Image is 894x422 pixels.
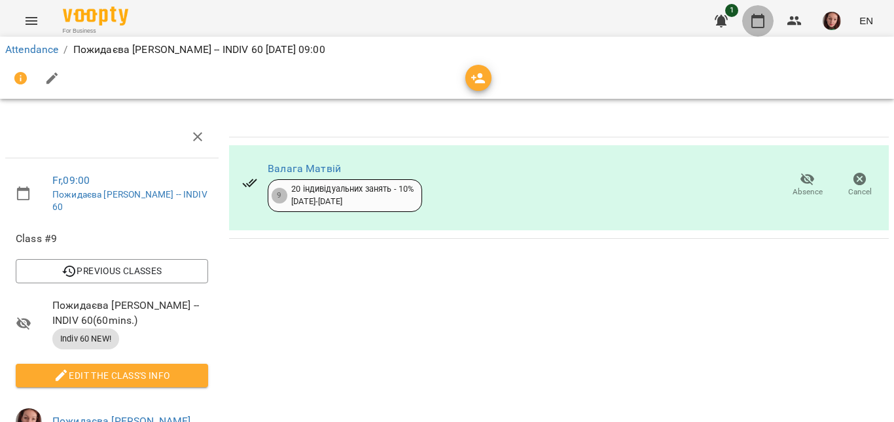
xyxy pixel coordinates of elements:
[16,5,47,37] button: Menu
[52,298,208,328] span: Пожидаєва [PERSON_NAME] -- INDIV 60 ( 60 mins. )
[16,259,208,283] button: Previous Classes
[26,368,198,383] span: Edit the class's Info
[823,12,841,30] img: 09dce9ce98c38e7399589cdc781be319.jpg
[854,9,878,33] button: EN
[5,43,58,56] a: Attendance
[272,188,287,203] div: 9
[63,42,67,58] li: /
[793,186,823,198] span: Absence
[781,167,834,203] button: Absence
[16,231,208,247] span: Class #9
[52,189,207,213] a: Пожидаєва [PERSON_NAME] -- INDIV 60
[63,7,128,26] img: Voopty Logo
[291,183,414,207] div: 20 індивідуальних занять - 10% [DATE] - [DATE]
[52,174,90,186] a: Fr , 09:00
[52,333,119,345] span: Indiv 60 NEW!
[268,162,341,175] a: Валага Матвій
[73,42,325,58] p: Пожидаєва [PERSON_NAME] -- INDIV 60 [DATE] 09:00
[848,186,872,198] span: Cancel
[5,42,889,58] nav: breadcrumb
[834,167,886,203] button: Cancel
[16,364,208,387] button: Edit the class's Info
[725,4,738,17] span: 1
[859,14,873,27] span: EN
[63,27,128,35] span: For Business
[26,263,198,279] span: Previous Classes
